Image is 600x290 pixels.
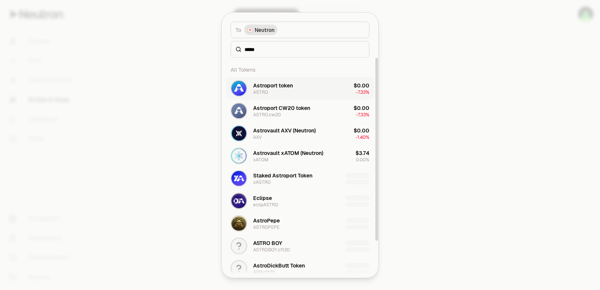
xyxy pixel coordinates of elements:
div: Eclipse [253,194,272,201]
div: $0.00 [354,81,369,89]
div: Staked Astroport Token [253,171,312,179]
button: xATOM LogoAstrovault xATOM (Neutron)xATOM$3.740.00% [226,144,374,167]
span: -7.33% [356,89,369,95]
img: xASTRO Logo [231,171,246,186]
div: ASTRO BOY [253,239,282,246]
div: ASTRO.cw20 [253,111,281,117]
div: AstroPepe [253,216,280,224]
button: ASTRO.cw20 LogoAstroport CW20 tokenASTRO.cw20$0.00-7.33% [226,99,374,122]
span: -1.40% [355,134,369,140]
img: ASTRO.cw20 Logo [231,103,246,118]
img: eclipASTRO Logo [231,193,246,208]
button: ASTRO BOYASTROBOY.cft20 [226,234,374,257]
div: $0.00 [354,104,369,111]
div: Astroport token [253,81,293,89]
div: ASTROBOY.cft20 [253,246,290,252]
div: Astroport CW20 token [253,104,310,111]
button: AstroDickButt TokenADB.cft20 [226,257,374,279]
div: AXV [253,134,262,140]
button: eclipASTRO LogoEclipseeclipASTRO [226,189,374,212]
button: AXV LogoAstrovault AXV (Neutron)AXV$0.00-1.40% [226,122,374,144]
div: Astrovault AXV (Neutron) [253,126,316,134]
img: xATOM Logo [231,148,246,163]
span: 0.00% [356,156,369,162]
div: eclipASTRO [253,201,278,207]
span: To [235,26,241,33]
button: ToNeutron LogoNeutron [231,21,369,38]
img: Neutron Logo [248,27,252,32]
div: AstroDickButt Token [253,261,305,269]
img: ASTRO Logo [231,81,246,96]
div: $3.74 [355,149,369,156]
img: ASTROPEPE Logo [231,216,246,231]
button: ASTRO LogoAstroport tokenASTRO$0.00-7.33% [226,77,374,99]
img: AXV Logo [231,126,246,141]
button: xASTRO LogoStaked Astroport TokenxASTRO [226,167,374,189]
div: All Tokens [226,62,374,77]
div: ASTRO [253,89,268,95]
div: ASTROPEPE [253,224,279,230]
button: ASTROPEPE LogoAstroPepeASTROPEPE [226,212,374,234]
div: $0.00 [354,126,369,134]
div: Astrovault xATOM (Neutron) [253,149,323,156]
span: -7.33% [356,111,369,117]
span: Neutron [255,26,274,33]
div: xATOM [253,156,268,162]
div: xASTRO [253,179,271,185]
div: ADB.cft20 [253,269,275,275]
